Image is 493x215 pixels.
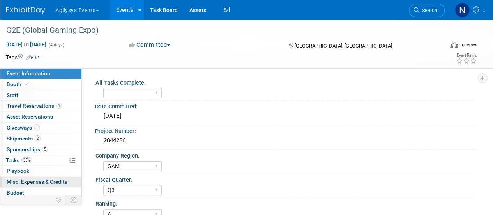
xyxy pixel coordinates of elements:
[48,43,64,48] span: (4 days)
[0,155,81,166] a: Tasks35%
[7,146,48,153] span: Sponsorships
[419,7,437,13] span: Search
[23,41,30,48] span: to
[95,101,477,110] div: Date Committed:
[0,112,81,122] a: Asset Reservations
[0,133,81,144] a: Shipments2
[34,124,40,130] span: 1
[25,82,29,86] i: Booth reservation complete
[0,68,81,79] a: Event Information
[0,79,81,90] a: Booth
[4,23,437,37] div: G2E (Global Gaming Expo)
[294,43,392,49] span: [GEOGRAPHIC_DATA], [GEOGRAPHIC_DATA]
[0,188,81,198] a: Budget
[7,179,67,185] span: Misc. Expenses & Credits
[7,92,18,98] span: Staff
[0,144,81,155] a: Sponsorships5
[7,168,29,174] span: Playbook
[66,195,82,205] td: Toggle Event Tabs
[52,195,66,205] td: Personalize Event Tab Strip
[95,77,474,87] div: All Tasks Complete:
[7,103,62,109] span: Travel Reservations
[0,90,81,101] a: Staff
[6,7,45,14] img: ExhibitDay
[409,4,445,17] a: Search
[6,53,39,61] td: Tags
[7,114,53,120] span: Asset Reservations
[0,177,81,187] a: Misc. Expenses & Credits
[6,157,32,163] span: Tasks
[95,174,474,184] div: Fiscal Quarter:
[56,103,62,109] span: 1
[35,135,41,141] span: 2
[95,198,474,208] div: Ranking:
[408,41,477,52] div: Event Format
[7,124,40,131] span: Giveaways
[7,190,24,196] span: Budget
[459,42,477,48] div: In-Person
[101,135,472,147] div: 2044286
[26,55,39,60] a: Edit
[7,81,30,87] span: Booth
[456,53,477,57] div: Event Rating
[450,42,458,48] img: Format-Inperson.png
[0,166,81,176] a: Playbook
[0,123,81,133] a: Giveaways1
[7,70,50,76] span: Event Information
[21,157,32,163] span: 35%
[101,110,472,122] div: [DATE]
[6,41,47,48] span: [DATE] [DATE]
[95,150,474,160] div: Company Region:
[42,146,48,152] span: 5
[0,101,81,111] a: Travel Reservations1
[127,41,173,49] button: Committed
[95,125,477,135] div: Project Number:
[455,3,470,18] img: Natalie Morin
[7,135,41,142] span: Shipments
